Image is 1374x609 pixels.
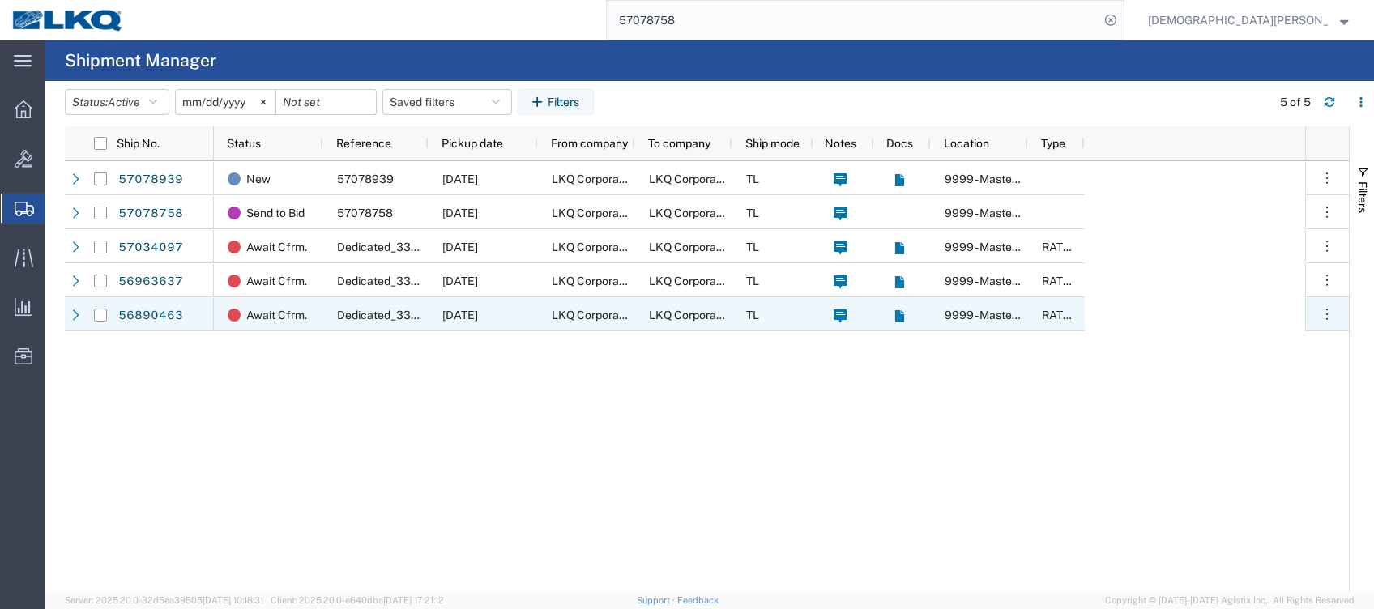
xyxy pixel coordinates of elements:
span: 11/10/2025 [442,241,478,253]
span: 9999 - Master Location [945,241,1064,253]
a: 57078758 [117,201,184,227]
span: Client: 2025.20.0-e640dba [271,595,444,605]
button: Filters [518,89,594,115]
span: LKQ Corporation [552,241,638,253]
span: Send to Bid [246,196,305,230]
span: 57078939 [337,172,394,185]
span: From company [551,137,628,150]
span: TL [746,275,759,287]
span: LKQ Corporation [649,172,736,185]
span: TL [746,241,759,253]
span: TL [746,309,759,322]
span: LKQ Corporation [649,309,736,322]
span: 9999 - Master Location [945,207,1064,219]
span: [DATE] 17:21:12 [383,595,444,605]
a: 57034097 [117,235,184,261]
span: 11/03/2025 [442,275,478,287]
span: Await Cfrm. [246,264,307,298]
span: 9999 - Master Location [945,309,1064,322]
input: Search for shipment number, reference number [607,1,1099,40]
span: [DATE] 10:18:31 [203,595,263,605]
span: LKQ Corporation [649,207,736,219]
span: Status [227,137,261,150]
span: LKQ Corporation [649,241,736,253]
a: 57078939 [117,167,184,193]
span: Location [944,137,989,150]
a: Feedback [677,595,719,605]
span: Dedicated_3383_3116_Gen Auto Parts [337,241,540,253]
h4: Shipment Manager [65,40,216,81]
span: Ship No. [117,137,160,150]
span: RATED [1042,275,1078,287]
div: 5 of 5 [1280,94,1311,111]
span: Notes [825,137,856,150]
a: 56963637 [117,269,184,295]
a: Support [637,595,677,605]
span: TL [746,207,759,219]
span: 10/13/2025 [442,172,478,185]
img: logo [11,8,125,32]
span: LKQ Corporation [552,275,638,287]
span: RATED [1042,241,1078,253]
span: Docs [886,137,913,150]
span: LKQ Corporation [649,275,736,287]
span: To company [648,137,710,150]
span: Active [108,96,140,109]
span: Type [1041,137,1065,150]
button: Status:Active [65,89,169,115]
span: New [246,162,271,196]
span: LKQ Corporation [552,309,638,322]
span: LKQ Corporation [552,207,638,219]
span: 57078758 [337,207,393,219]
span: Server: 2025.20.0-32d5ea39505 [65,595,263,605]
input: Not set [276,90,376,114]
span: TL [746,172,759,185]
span: Reference [336,137,391,150]
span: Pickup date [442,137,503,150]
span: Dedicated_3383_3116_Gen Auto Parts [337,309,540,322]
input: Not set [176,90,275,114]
span: Dedicated_3383_3116_Gen Auto Parts [337,275,540,287]
span: Kristen Lund [1148,11,1328,29]
a: 56890463 [117,303,184,329]
span: 10/13/2025 [442,207,478,219]
button: Saved filters [382,89,512,115]
span: Await Cfrm. [246,230,307,264]
span: 9999 - Master Location [945,275,1064,287]
span: Filters [1356,181,1369,213]
span: Await Cfrm. [246,298,307,332]
span: Ship mode [745,137,800,150]
span: LKQ Corporation [552,172,638,185]
span: 10/27/2025 [442,309,478,322]
button: [DEMOGRAPHIC_DATA][PERSON_NAME] [1147,11,1351,30]
span: 9999 - Master Location [945,172,1064,185]
span: Copyright © [DATE]-[DATE] Agistix Inc., All Rights Reserved [1105,594,1355,607]
span: RATED [1042,309,1078,322]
